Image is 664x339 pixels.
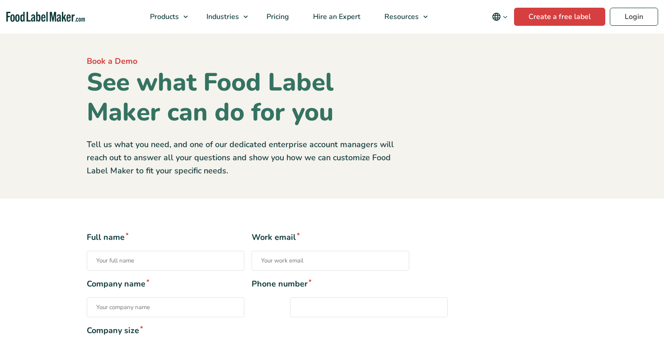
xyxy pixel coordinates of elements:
a: Login [610,8,658,26]
input: Company name* [87,297,244,317]
span: Pricing [264,12,290,22]
h1: See what Food Label Maker can do for you [87,67,409,127]
span: Book a Demo [87,56,137,67]
span: Company size [87,325,409,337]
span: Work email [252,231,409,244]
span: Industries [204,12,240,22]
button: Change language [486,8,514,26]
input: Work email* [252,251,409,271]
span: Full name [87,231,244,244]
p: Tell us what you need, and one of our dedicated enterprise account managers will reach out to ans... [87,138,409,177]
span: Phone number [252,278,409,290]
input: Full name* [87,251,244,271]
span: Company name [87,278,244,290]
span: Hire an Expert [310,12,361,22]
a: Food Label Maker homepage [6,12,85,22]
span: Products [147,12,180,22]
input: Phone number* [290,297,448,317]
a: Create a free label [514,8,605,26]
span: Resources [382,12,420,22]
